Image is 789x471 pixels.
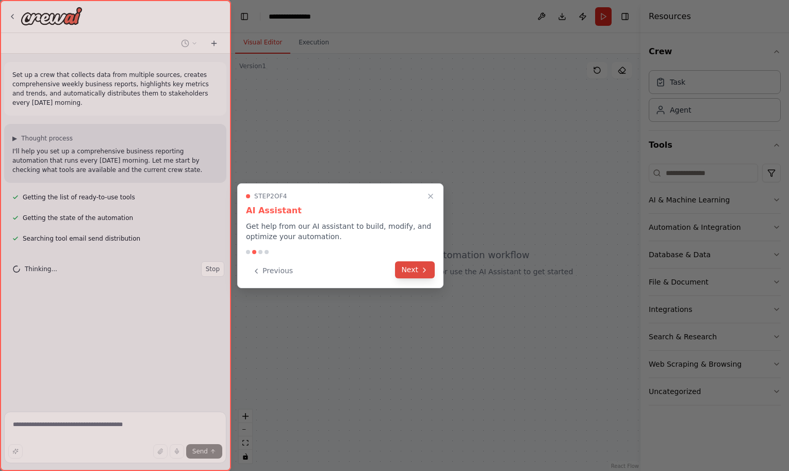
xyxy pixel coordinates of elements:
button: Previous [246,262,299,279]
button: Hide left sidebar [237,9,252,24]
p: Get help from our AI assistant to build, modify, and optimize your automation. [246,221,435,242]
span: Step 2 of 4 [254,192,287,200]
button: Next [395,261,435,278]
button: Close walkthrough [424,190,437,202]
h3: AI Assistant [246,205,435,217]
